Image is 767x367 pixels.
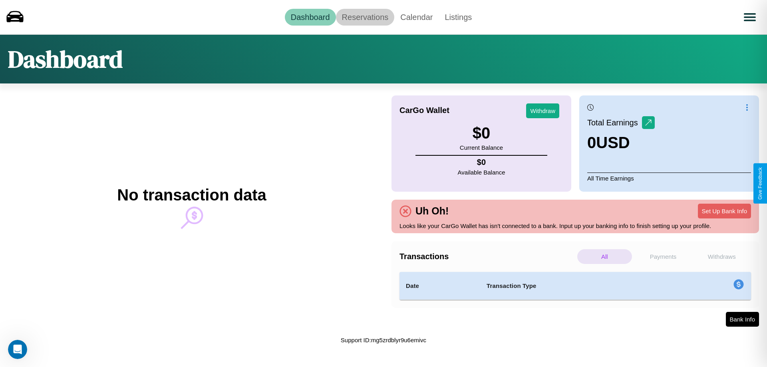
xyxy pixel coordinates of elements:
p: Current Balance [460,142,503,153]
h4: Uh Oh! [411,205,453,217]
p: Payments [636,249,691,264]
h2: No transaction data [117,186,266,204]
h4: Transaction Type [487,281,668,291]
p: Withdraws [694,249,749,264]
iframe: Intercom live chat [8,340,27,359]
p: All Time Earnings [587,173,751,184]
div: Give Feedback [757,167,763,200]
h1: Dashboard [8,43,123,75]
h3: $ 0 [460,124,503,142]
p: Support ID: mg5zrdblyr9u6emivc [341,335,426,345]
button: Open menu [739,6,761,28]
h4: Transactions [399,252,575,261]
a: Dashboard [285,9,336,26]
h4: $ 0 [458,158,505,167]
p: All [577,249,632,264]
table: simple table [399,272,751,300]
h4: Date [406,281,474,291]
p: Looks like your CarGo Wallet has isn't connected to a bank. Input up your banking info to finish ... [399,220,751,231]
a: Calendar [394,9,439,26]
h3: 0 USD [587,134,655,152]
button: Set Up Bank Info [698,204,751,218]
button: Withdraw [526,103,559,118]
h4: CarGo Wallet [399,106,449,115]
p: Total Earnings [587,115,642,130]
p: Available Balance [458,167,505,178]
button: Bank Info [726,312,759,327]
a: Reservations [336,9,395,26]
a: Listings [439,9,478,26]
